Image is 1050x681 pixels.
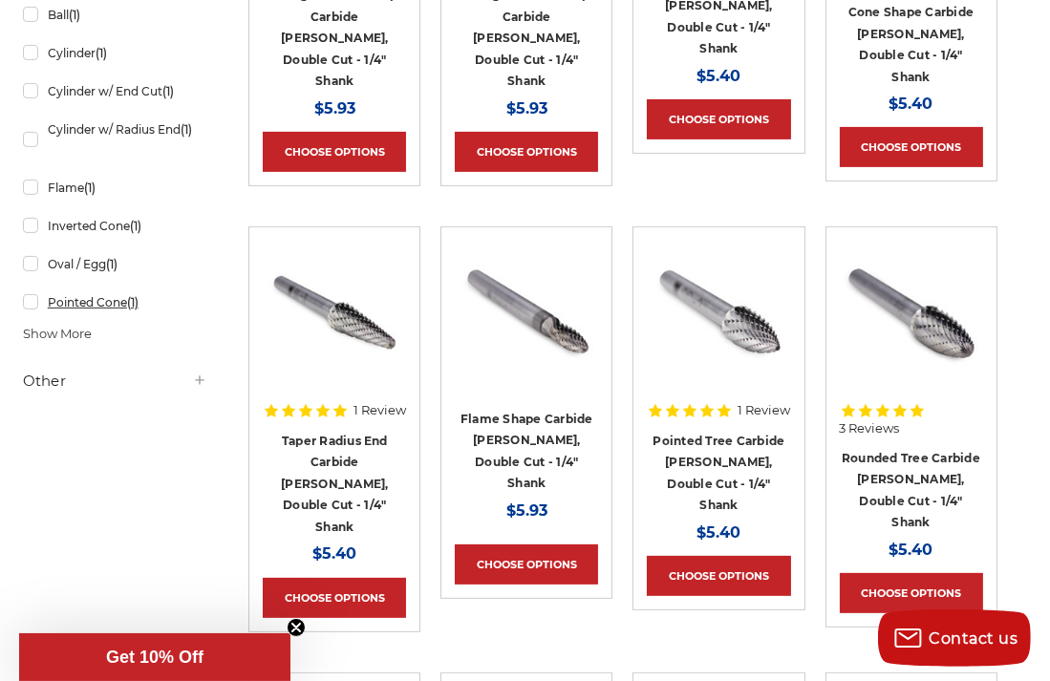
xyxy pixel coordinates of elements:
[23,247,208,281] a: Oval / Egg
[840,127,983,167] a: Choose Options
[84,181,96,195] span: (1)
[647,241,790,384] img: SG-3 pointed tree shape carbide burr 1/4" shank
[127,295,139,309] span: (1)
[696,523,740,542] span: $5.40
[162,84,174,98] span: (1)
[23,325,92,344] span: Show More
[455,241,598,384] img: Flame shape carbide bur 1/4" shank
[889,541,933,559] span: $5.40
[19,633,290,681] div: Get 10% OffClose teaser
[287,618,306,637] button: Close teaser
[653,434,784,513] a: Pointed Tree Carbide [PERSON_NAME], Double Cut - 1/4" Shank
[506,99,547,117] span: $5.93
[840,422,900,435] span: 3 Reviews
[69,8,80,22] span: (1)
[130,219,141,233] span: (1)
[840,573,983,613] a: Choose Options
[738,404,790,416] span: 1 Review
[647,556,790,596] a: Choose Options
[23,370,208,393] h5: Other
[23,74,208,108] a: Cylinder w/ End Cut
[263,578,406,618] a: Choose Options
[461,412,593,491] a: Flame Shape Carbide [PERSON_NAME], Double Cut - 1/4" Shank
[455,544,598,585] a: Choose Options
[455,132,598,172] a: Choose Options
[23,113,208,166] a: Cylinder w/ Radius End
[354,404,406,416] span: 1 Review
[878,609,1031,667] button: Contact us
[23,286,208,319] a: Pointed Cone
[263,241,406,384] img: Taper with radius end carbide bur 1/4" shank
[96,46,107,60] span: (1)
[106,257,118,271] span: (1)
[889,95,933,113] span: $5.40
[181,122,192,137] span: (1)
[696,67,740,85] span: $5.40
[930,629,1018,648] span: Contact us
[506,501,547,520] span: $5.93
[23,36,208,70] a: Cylinder
[263,132,406,172] a: Choose Options
[848,5,975,84] a: Cone Shape Carbide [PERSON_NAME], Double Cut - 1/4" Shank
[842,451,980,530] a: Rounded Tree Carbide [PERSON_NAME], Double Cut - 1/4" Shank
[23,171,208,204] a: Flame
[23,209,208,243] a: Inverted Cone
[281,434,389,534] a: Taper Radius End Carbide [PERSON_NAME], Double Cut - 1/4" Shank
[106,648,204,667] span: Get 10% Off
[647,99,790,139] a: Choose Options
[314,99,355,117] span: $5.93
[840,241,983,384] img: rounded tree shape carbide bur 1/4" shank
[312,544,356,563] span: $5.40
